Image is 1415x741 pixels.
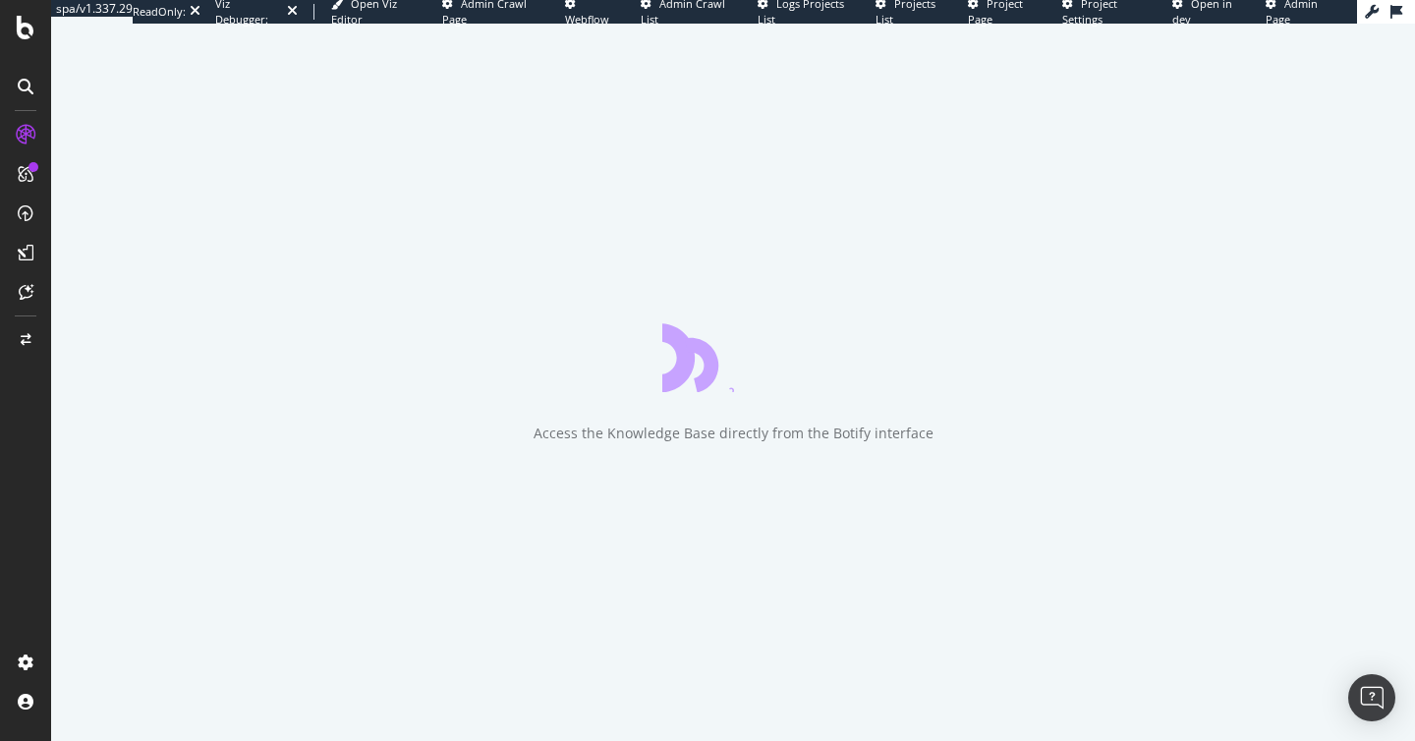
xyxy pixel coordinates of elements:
[565,12,609,27] span: Webflow
[662,321,804,392] div: animation
[1348,674,1395,721] div: Open Intercom Messenger
[133,4,186,20] div: ReadOnly:
[534,424,934,443] div: Access the Knowledge Base directly from the Botify interface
